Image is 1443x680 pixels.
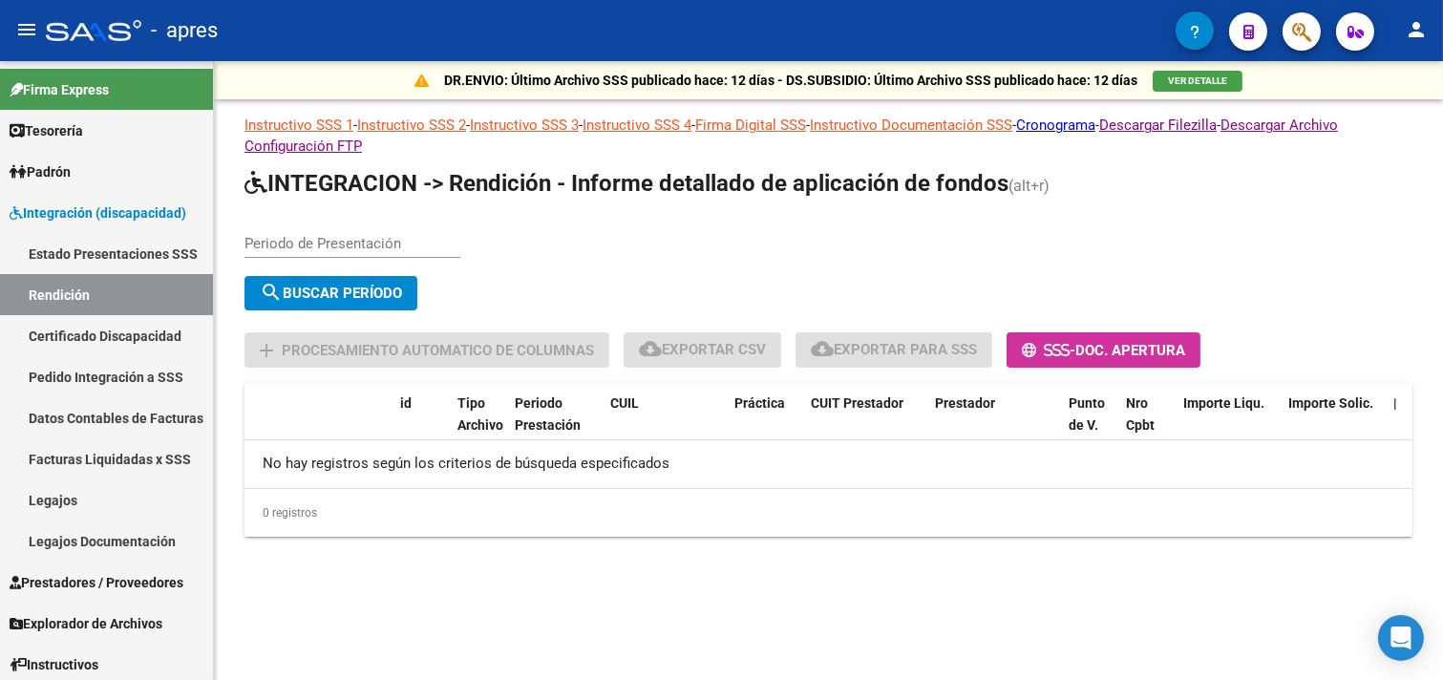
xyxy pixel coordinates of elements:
[10,572,183,593] span: Prestadores / Proveedores
[470,117,579,134] a: Instructivo SSS 3
[244,489,1412,537] div: 0 registros
[1008,177,1050,195] span: (alt+r)
[1099,117,1217,134] a: Descargar Filezilla
[639,341,766,358] span: Exportar CSV
[10,202,186,223] span: Integración (discapacidad)
[260,285,402,302] span: Buscar Período
[457,395,503,433] span: Tipo Archivo
[811,341,977,358] span: Exportar para SSS
[1393,395,1397,411] span: |
[244,276,417,310] button: Buscar Período
[1168,75,1227,86] span: VER DETALLE
[639,337,662,360] mat-icon: cloud_download
[10,120,83,141] span: Tesorería
[1378,615,1424,661] div: Open Intercom Messenger
[935,395,995,411] span: Prestador
[1069,395,1105,433] span: Punto de V.
[1153,71,1242,92] button: VER DETALLE
[515,395,581,433] span: Periodo Prestación
[1405,18,1428,41] mat-icon: person
[810,117,1012,134] a: Instructivo Documentación SSS
[610,395,639,411] span: CUIL
[811,337,834,360] mat-icon: cloud_download
[260,281,283,304] mat-icon: search
[927,383,1061,467] datatable-header-cell: Prestador
[1022,342,1075,359] span: -
[1126,395,1155,433] span: Nro Cpbt
[282,342,594,359] span: Procesamiento automatico de columnas
[357,117,466,134] a: Instructivo SSS 2
[1061,383,1118,467] datatable-header-cell: Punto de V.
[400,395,412,411] span: id
[695,117,806,134] a: Firma Digital SSS
[244,440,1412,488] div: No hay registros según los criterios de búsqueda especificados
[1118,383,1176,467] datatable-header-cell: Nro Cpbt
[244,170,1008,197] span: INTEGRACION -> Rendición - Informe detallado de aplicación de fondos
[10,79,109,100] span: Firma Express
[624,332,781,368] button: Exportar CSV
[583,117,691,134] a: Instructivo SSS 4
[796,332,992,368] button: Exportar para SSS
[1007,332,1200,368] button: -Doc. Apertura
[10,654,98,675] span: Instructivos
[811,395,903,411] span: CUIT Prestador
[10,161,71,182] span: Padrón
[244,332,609,368] button: Procesamiento automatico de columnas
[1075,342,1185,359] span: Doc. Apertura
[450,383,507,467] datatable-header-cell: Tipo Archivo
[444,70,1137,91] p: DR.ENVIO: Último Archivo SSS publicado hace: 12 días - DS.SUBSIDIO: Último Archivo SSS publicado ...
[507,383,603,467] datatable-header-cell: Periodo Prestación
[15,18,38,41] mat-icon: menu
[1288,395,1373,411] span: Importe Solic.
[603,383,727,467] datatable-header-cell: CUIL
[393,383,450,467] datatable-header-cell: id
[734,395,785,411] span: Práctica
[10,613,162,634] span: Explorador de Archivos
[727,383,803,467] datatable-header-cell: Práctica
[803,383,927,467] datatable-header-cell: CUIT Prestador
[1281,383,1386,467] datatable-header-cell: Importe Solic.
[151,10,218,52] span: - apres
[1183,395,1264,411] span: Importe Liqu.
[255,339,278,362] mat-icon: add
[244,115,1412,157] p: - - - - - - - -
[244,117,353,134] a: Instructivo SSS 1
[1016,117,1095,134] a: Cronograma
[1176,383,1281,467] datatable-header-cell: Importe Liqu.
[1386,383,1405,467] datatable-header-cell: |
